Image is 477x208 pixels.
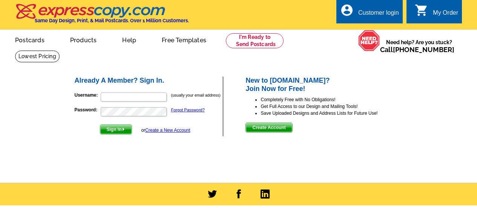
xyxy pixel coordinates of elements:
a: Help [110,31,148,48]
a: Postcards [3,31,57,48]
h4: Same Day Design, Print, & Mail Postcards. Over 1 Million Customers. [35,18,189,23]
span: Sign In [100,125,132,134]
button: Create Account [245,123,292,133]
span: Call [380,46,454,54]
h2: Already A Member? Sign In. [75,77,223,85]
li: Save Uploaded Designs and Address Lists for Future Use! [261,110,403,117]
div: Customer login [358,9,399,20]
span: Need help? Are you stuck? [380,39,458,54]
span: Create Account [246,123,292,132]
a: [PHONE_NUMBER] [393,46,454,54]
a: Free Templates [150,31,218,48]
a: shopping_cart My Order [415,8,458,18]
li: Completely Free with No Obligations! [261,96,403,103]
a: Create a New Account [145,128,190,133]
div: My Order [433,9,458,20]
a: Forgot Password? [171,108,205,112]
label: Username: [75,92,100,99]
h2: New to [DOMAIN_NAME]? Join Now for Free! [245,77,403,93]
a: Same Day Design, Print, & Mail Postcards. Over 1 Million Customers. [15,9,189,23]
i: account_circle [340,3,354,17]
label: Password: [75,106,100,113]
a: Products [58,31,109,48]
img: help [358,30,380,51]
li: Get Full Access to our Design and Mailing Tools! [261,103,403,110]
a: account_circle Customer login [340,8,399,18]
img: button-next-arrow-white.png [122,128,125,131]
i: shopping_cart [415,3,428,17]
div: or [141,127,190,134]
small: (usually your email address) [171,93,221,97]
button: Sign In [100,125,132,134]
